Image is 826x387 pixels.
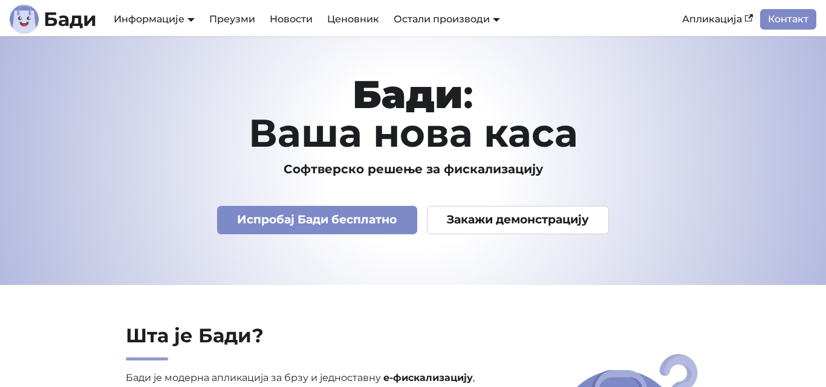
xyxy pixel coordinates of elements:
[353,71,463,118] strong: Бади
[202,9,262,30] a: Преузми
[217,206,417,234] a: Испробај Бади бесплатно
[427,206,610,234] a: Закажи демонстрацију
[114,13,195,25] a: Информације
[44,10,97,29] b: Бади
[78,162,748,177] h3: Софтверско решење за фискализацију
[675,9,760,30] a: Апликација
[383,372,473,383] strong: е-фискализацију
[394,13,500,25] a: Остали производи
[760,9,816,30] a: Контакт
[320,9,386,30] a: Ценовник
[126,324,509,360] h2: Шта је Бади?
[78,75,748,152] h1: : Ваша нова каса
[10,5,97,34] a: ЛогоЛогоБади
[10,5,39,34] img: Лого
[262,9,320,30] a: Новости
